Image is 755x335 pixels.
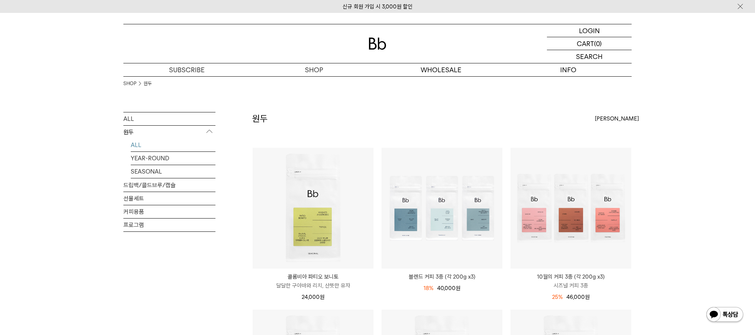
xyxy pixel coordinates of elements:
[131,165,215,178] a: SEASONAL
[123,112,215,125] a: ALL
[585,294,590,300] span: 원
[123,80,136,87] a: SHOP
[552,293,563,301] div: 25%
[547,24,632,37] a: LOGIN
[369,38,386,50] img: 로고
[382,272,502,281] a: 블렌드 커피 3종 (각 200g x3)
[320,294,324,300] span: 원
[505,63,632,76] p: INFO
[123,205,215,218] a: 커피용품
[131,139,215,151] a: ALL
[437,285,460,292] span: 40,000
[510,272,631,290] a: 10월의 커피 3종 (각 200g x3) 시즈널 커피 3종
[424,284,433,293] div: 18%
[123,192,215,205] a: 선물세트
[377,63,505,76] p: WHOLESALE
[253,148,373,269] img: 콜롬비아 파티오 보니토
[123,126,215,139] p: 원두
[706,306,744,324] img: 카카오톡 채널 1:1 채팅 버튼
[547,37,632,50] a: CART (0)
[250,63,377,76] a: SHOP
[302,294,324,300] span: 24,000
[123,63,250,76] a: SUBSCRIBE
[252,112,268,125] h2: 원두
[594,37,602,50] p: (0)
[510,272,631,281] p: 10월의 커피 3종 (각 200g x3)
[343,3,412,10] a: 신규 회원 가입 시 3,000원 할인
[144,80,152,87] a: 원두
[382,148,502,269] img: 블렌드 커피 3종 (각 200g x3)
[253,281,373,290] p: 달달한 구아바와 리치, 산뜻한 유자
[579,24,600,37] p: LOGIN
[253,272,373,290] a: 콜롬비아 파티오 보니토 달달한 구아바와 리치, 산뜻한 유자
[510,148,631,269] img: 10월의 커피 3종 (각 200g x3)
[576,50,603,63] p: SEARCH
[510,281,631,290] p: 시즈널 커피 3종
[131,152,215,165] a: YEAR-ROUND
[595,114,639,123] span: [PERSON_NAME]
[566,294,590,300] span: 46,000
[456,285,460,292] span: 원
[123,179,215,192] a: 드립백/콜드브루/캡슐
[123,219,215,231] a: 프로그램
[577,37,594,50] p: CART
[253,272,373,281] p: 콜롬비아 파티오 보니토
